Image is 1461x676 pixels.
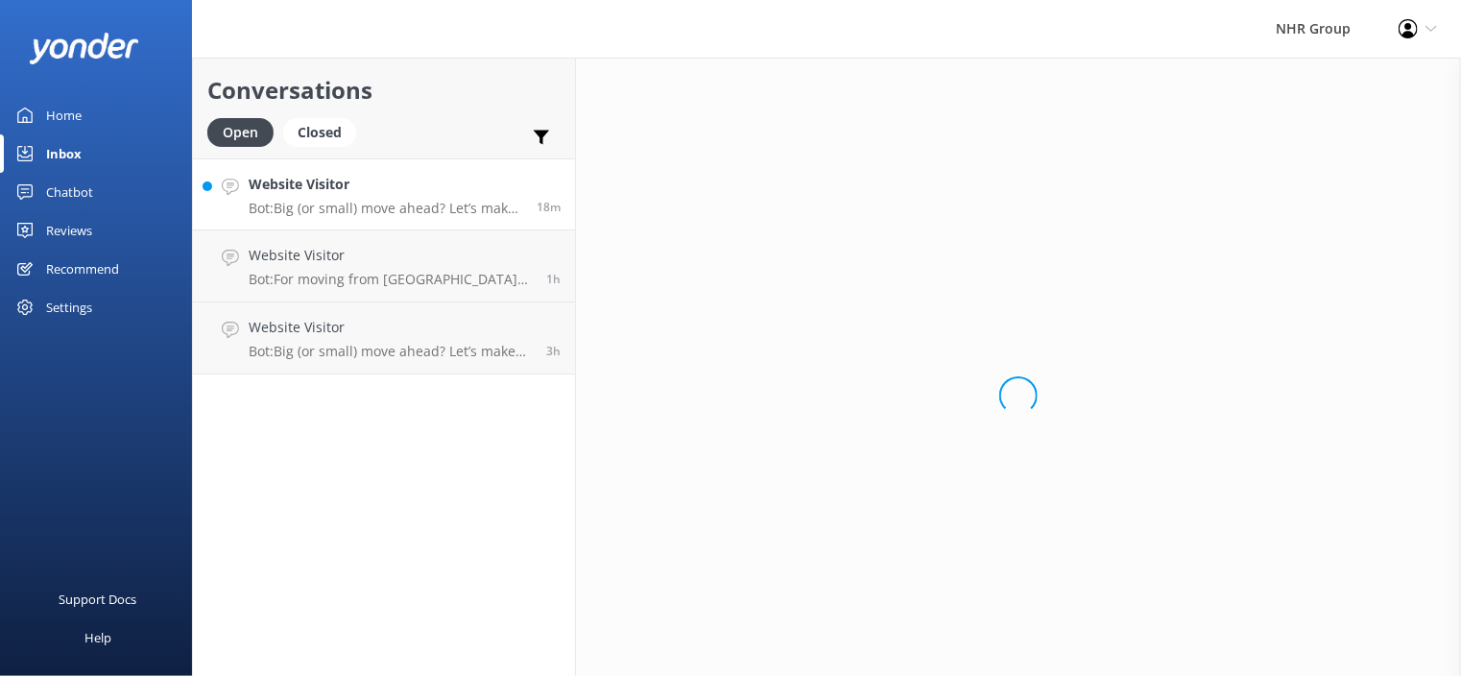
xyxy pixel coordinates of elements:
div: Reviews [46,211,92,250]
span: Oct 15 2025 02:50pm (UTC +13:00) Pacific/Auckland [546,271,561,287]
span: Oct 15 2025 03:43pm (UTC +13:00) Pacific/Auckland [537,199,561,215]
div: Chatbot [46,173,93,211]
div: Open [207,118,274,147]
a: Website VisitorBot:Big (or small) move ahead? Let’s make sure you’ve got the right wheels. Take o... [193,158,575,230]
p: Bot: Big (or small) move ahead? Let’s make sure you’ve got the right wheels. Take our quick quiz ... [249,200,522,217]
a: Closed [283,121,366,142]
div: Help [84,618,111,657]
div: Support Docs [60,580,137,618]
div: Recommend [46,250,119,288]
span: Oct 15 2025 12:52pm (UTC +13:00) Pacific/Auckland [546,343,561,359]
a: Website VisitorBot:Big (or small) move ahead? Let’s make sure you’ve got the right wheels. Take o... [193,302,575,374]
a: Open [207,121,283,142]
p: Bot: For moving from [GEOGRAPHIC_DATA] to [GEOGRAPHIC_DATA], you can rent a 3 Ton 17–19m³ tail li... [249,271,532,288]
h4: Website Visitor [249,245,532,266]
div: Settings [46,288,92,326]
div: Inbox [46,134,82,173]
div: Closed [283,118,356,147]
p: Bot: Big (or small) move ahead? Let’s make sure you’ve got the right wheels. Take our quick quiz ... [249,343,532,360]
h4: Website Visitor [249,317,532,338]
a: Website VisitorBot:For moving from [GEOGRAPHIC_DATA] to [GEOGRAPHIC_DATA], you can rent a 3 Ton 1... [193,230,575,302]
h2: Conversations [207,72,561,109]
div: Home [46,96,82,134]
img: yonder-white-logo.png [29,33,139,64]
h4: Website Visitor [249,174,522,195]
